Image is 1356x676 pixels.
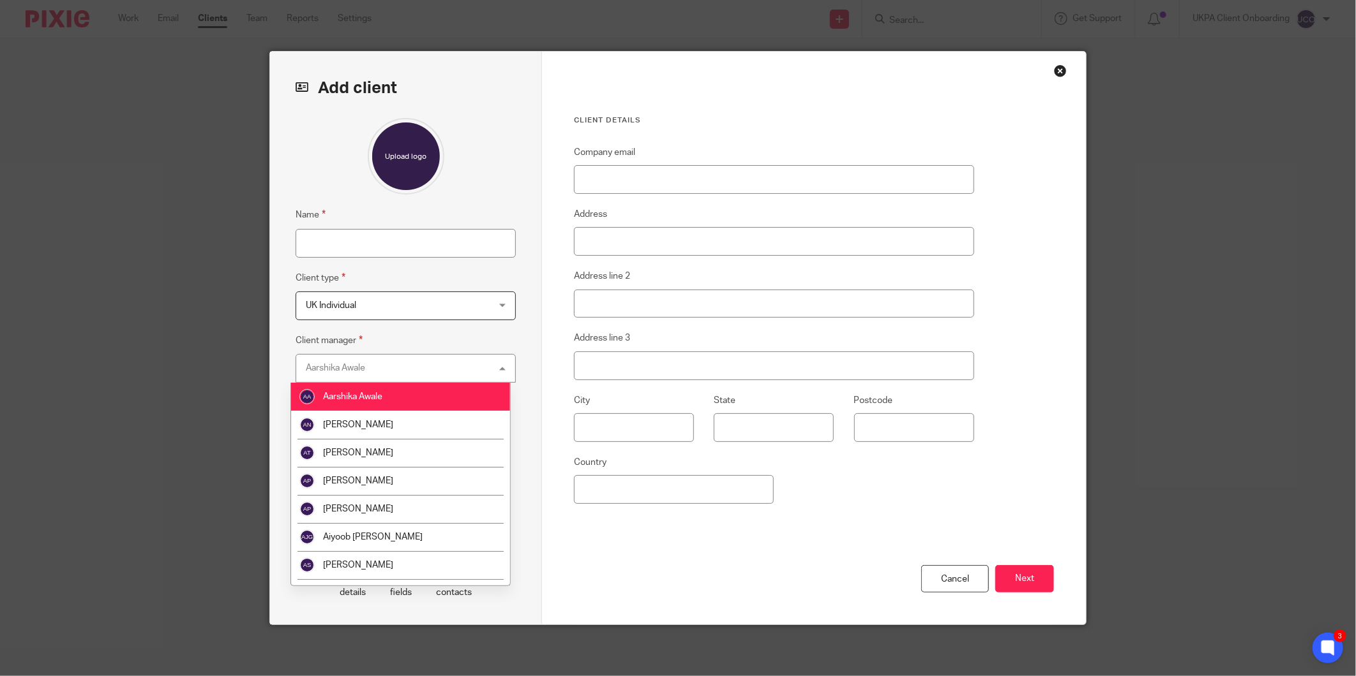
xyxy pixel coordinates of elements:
[296,207,326,222] label: Name
[574,332,630,344] label: Address line 3
[995,565,1054,592] button: Next
[574,115,974,126] h3: Client details
[323,420,393,429] span: [PERSON_NAME]
[714,394,735,407] label: State
[854,394,893,407] label: Postcode
[1054,64,1067,77] div: Close this dialog window
[323,476,393,485] span: [PERSON_NAME]
[299,389,315,404] img: svg%3E
[323,504,393,513] span: [PERSON_NAME]
[323,561,393,569] span: [PERSON_NAME]
[921,565,989,592] div: Cancel
[299,417,315,432] img: svg%3E
[299,473,315,489] img: svg%3E
[323,533,423,541] span: Aiyoob [PERSON_NAME]
[299,501,315,517] img: svg%3E
[296,77,516,99] h2: Add client
[296,333,363,348] label: Client manager
[574,270,630,283] label: Address line 2
[574,146,635,159] label: Company email
[1334,629,1346,642] div: 3
[574,456,606,469] label: Country
[299,557,315,573] img: svg%3E
[323,392,382,401] span: Aarshika Awale
[574,394,590,407] label: City
[296,270,345,285] label: Client type
[306,364,365,372] div: Aarshika Awale
[299,529,315,545] img: svg%3E
[574,208,607,221] label: Address
[299,445,315,460] img: svg%3E
[306,301,356,310] span: UK Individual
[323,448,393,457] span: [PERSON_NAME]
